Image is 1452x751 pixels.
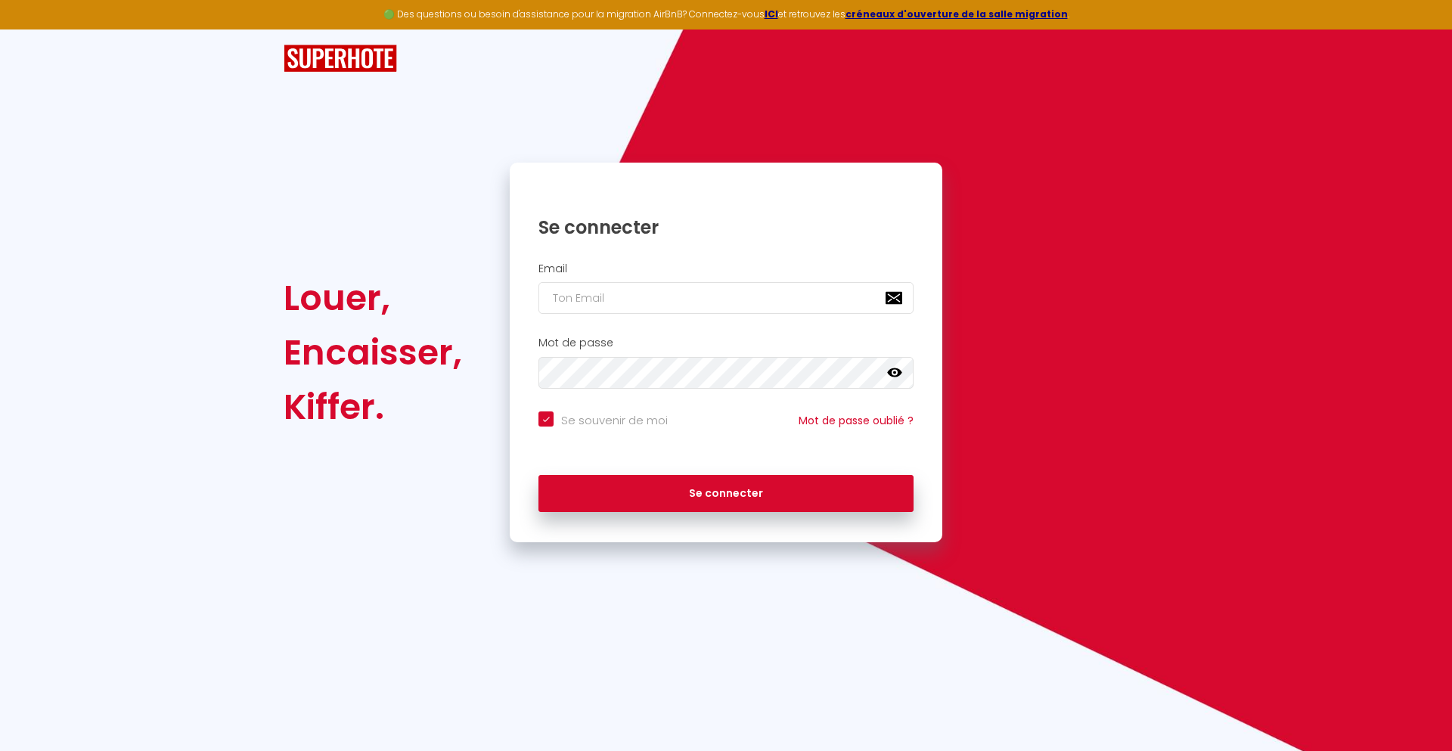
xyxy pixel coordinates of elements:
[284,45,397,73] img: SuperHote logo
[765,8,778,20] a: ICI
[538,337,914,349] h2: Mot de passe
[845,8,1068,20] a: créneaux d'ouverture de la salle migration
[538,262,914,275] h2: Email
[284,325,462,380] div: Encaisser,
[538,282,914,314] input: Ton Email
[284,380,462,434] div: Kiffer.
[284,271,462,325] div: Louer,
[538,475,914,513] button: Se connecter
[538,216,914,239] h1: Se connecter
[799,413,914,428] a: Mot de passe oublié ?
